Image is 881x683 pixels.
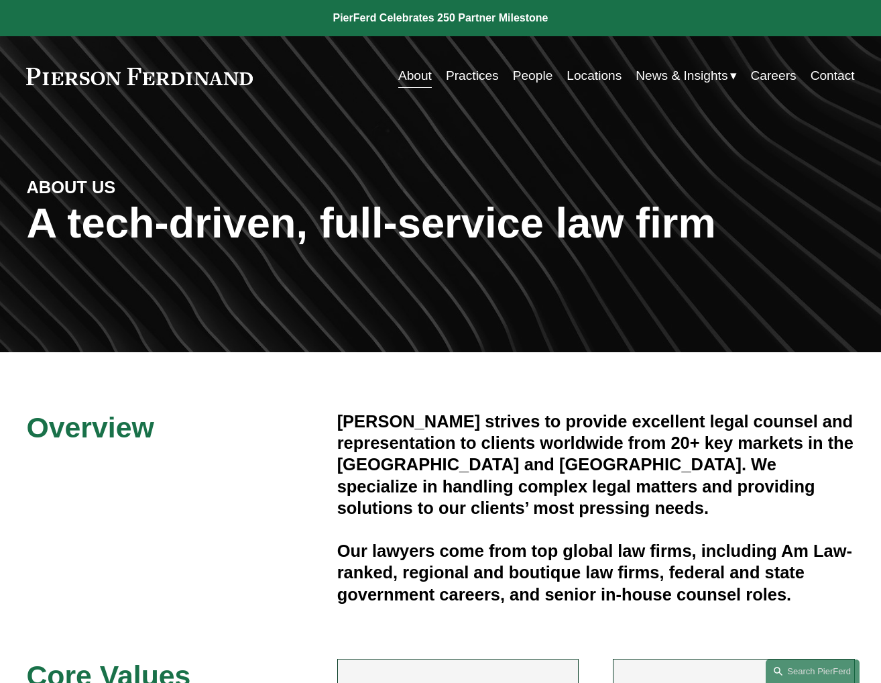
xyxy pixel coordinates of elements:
a: Search this site [766,660,860,683]
a: Contact [811,63,855,89]
a: About [398,63,432,89]
a: People [513,63,553,89]
a: Careers [751,63,797,89]
a: folder dropdown [636,63,736,89]
span: Overview [26,411,154,443]
h1: A tech-driven, full-service law firm [26,199,854,247]
strong: ABOUT US [26,178,115,197]
a: Locations [567,63,622,89]
a: Practices [446,63,499,89]
h4: [PERSON_NAME] strives to provide excellent legal counsel and representation to clients worldwide ... [337,411,855,519]
h4: Our lawyers come from top global law firms, including Am Law-ranked, regional and boutique law fi... [337,540,855,605]
span: News & Insights [636,64,727,87]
